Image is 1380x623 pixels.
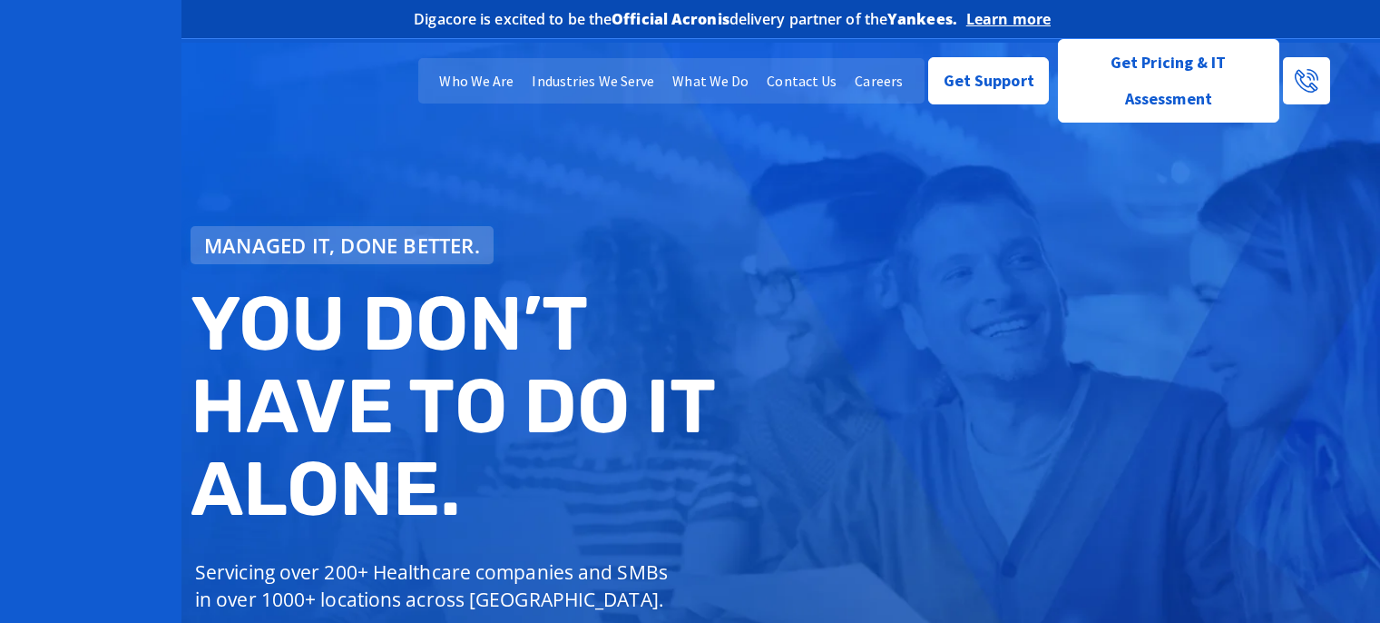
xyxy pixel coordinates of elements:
[191,226,494,264] a: Managed IT, done better.
[663,58,758,104] a: What We Do
[523,58,663,104] a: Industries We Serve
[887,9,957,29] b: Yankees.
[1060,6,1148,33] img: Acronis
[846,58,912,104] a: Careers
[1072,44,1265,117] span: Get Pricing & IT Assessment
[204,235,480,255] span: Managed IT, done better.
[928,57,1049,104] a: Get Support
[236,58,339,103] img: DigaCore Technology Consulting
[418,58,925,104] nav: Menu
[1058,39,1279,123] a: Get Pricing & IT Assessment
[195,559,685,613] p: Servicing over 200+ Healthcare companies and SMBs in over 1000+ locations across [GEOGRAPHIC_DATA].
[758,58,846,104] a: Contact Us
[966,10,1051,28] a: Learn more
[414,12,957,26] h2: Digacore is excited to be the delivery partner of the
[944,63,1034,99] span: Get Support
[191,282,794,531] h2: You don’t have to do IT alone.
[430,58,523,104] a: Who We Are
[612,9,729,29] b: Official Acronis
